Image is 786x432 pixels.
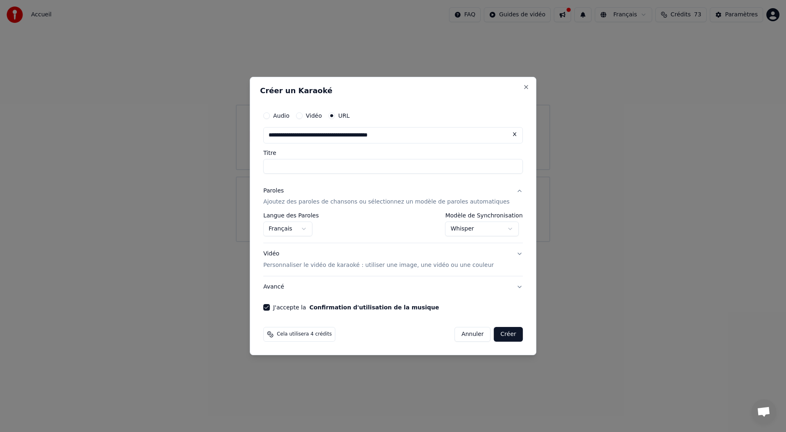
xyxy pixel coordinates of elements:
[263,261,494,269] p: Personnaliser le vidéo de karaoké : utiliser une image, une vidéo ou une couleur
[273,304,439,310] label: J'accepte la
[263,180,523,213] button: ParolesAjoutez des paroles de chansons ou sélectionnez un modèle de paroles automatiques
[263,213,319,219] label: Langue des Paroles
[263,198,510,206] p: Ajoutez des paroles de chansons ou sélectionnez un modèle de paroles automatiques
[277,331,332,338] span: Cela utilisera 4 crédits
[263,250,494,270] div: Vidéo
[338,113,350,119] label: URL
[263,244,523,276] button: VidéoPersonnaliser le vidéo de karaoké : utiliser une image, une vidéo ou une couleur
[260,87,526,94] h2: Créer un Karaoké
[309,304,439,310] button: J'accepte la
[494,327,523,342] button: Créer
[263,187,284,195] div: Paroles
[263,213,523,243] div: ParolesAjoutez des paroles de chansons ou sélectionnez un modèle de paroles automatiques
[454,327,490,342] button: Annuler
[273,113,289,119] label: Audio
[263,276,523,298] button: Avancé
[445,213,523,219] label: Modèle de Synchronisation
[306,113,322,119] label: Vidéo
[263,150,523,156] label: Titre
